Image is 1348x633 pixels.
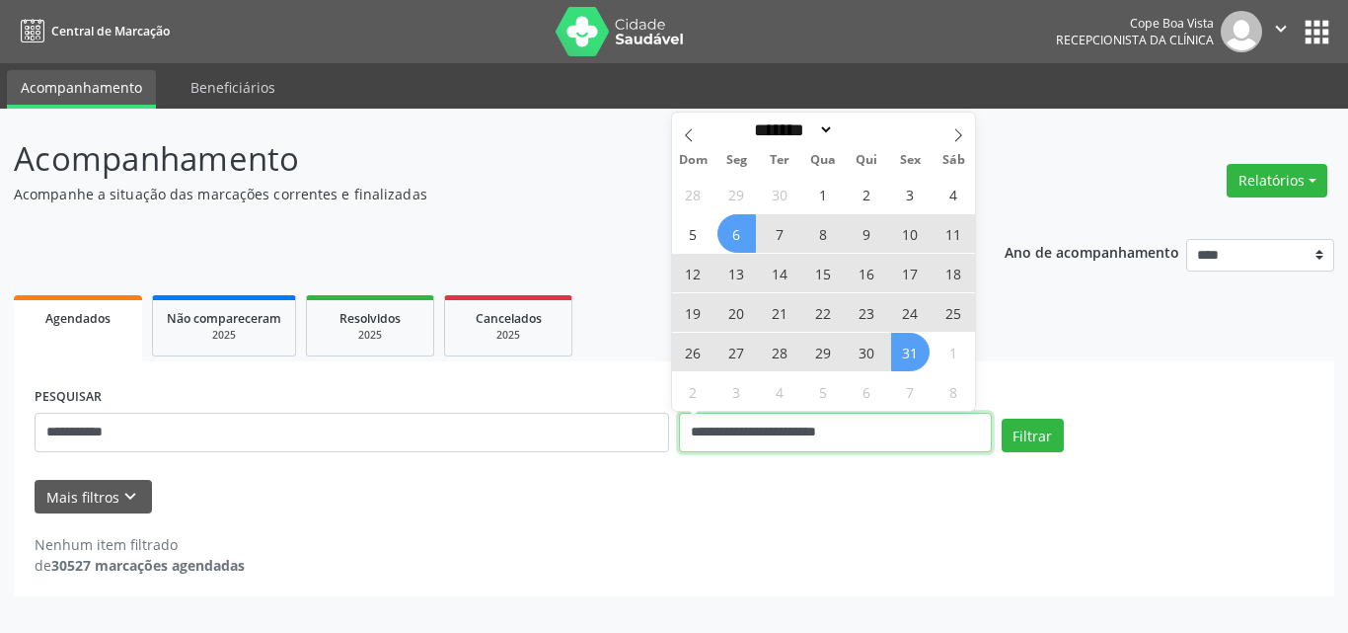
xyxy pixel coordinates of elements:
[804,214,843,253] span: Outubro 8, 2025
[714,154,758,167] span: Seg
[674,372,712,411] span: Novembro 2, 2025
[717,372,756,411] span: Novembro 3, 2025
[1056,15,1214,32] div: Cope Boa Vista
[7,70,156,109] a: Acompanhamento
[891,372,930,411] span: Novembro 7, 2025
[45,310,111,327] span: Agendados
[891,175,930,213] span: Outubro 3, 2025
[891,254,930,292] span: Outubro 17, 2025
[761,214,799,253] span: Outubro 7, 2025
[848,372,886,411] span: Novembro 6, 2025
[35,534,245,555] div: Nenhum item filtrado
[459,328,558,343] div: 2025
[674,293,712,332] span: Outubro 19, 2025
[167,310,281,327] span: Não compareceram
[1056,32,1214,48] span: Recepcionista da clínica
[804,293,843,332] span: Outubro 22, 2025
[935,175,973,213] span: Outubro 4, 2025
[891,293,930,332] span: Outubro 24, 2025
[761,293,799,332] span: Outubro 21, 2025
[35,382,102,413] label: PESQUISAR
[761,372,799,411] span: Novembro 4, 2025
[177,70,289,105] a: Beneficiários
[848,214,886,253] span: Outubro 9, 2025
[14,184,938,204] p: Acompanhe a situação das marcações correntes e finalizadas
[35,555,245,576] div: de
[848,293,886,332] span: Outubro 23, 2025
[1005,239,1179,264] p: Ano de acompanhamento
[717,293,756,332] span: Outubro 20, 2025
[674,175,712,213] span: Setembro 28, 2025
[1227,164,1327,198] button: Relatórios
[717,333,756,371] span: Outubro 27, 2025
[748,119,835,140] select: Month
[674,254,712,292] span: Outubro 12, 2025
[339,310,401,327] span: Resolvidos
[804,254,843,292] span: Outubro 15, 2025
[845,154,888,167] span: Qui
[321,328,419,343] div: 2025
[51,23,170,40] span: Central de Marcação
[14,134,938,184] p: Acompanhamento
[717,254,756,292] span: Outubro 13, 2025
[761,333,799,371] span: Outubro 28, 2025
[935,372,973,411] span: Novembro 8, 2025
[848,254,886,292] span: Outubro 16, 2025
[804,175,843,213] span: Outubro 1, 2025
[935,333,973,371] span: Novembro 1, 2025
[935,254,973,292] span: Outubro 18, 2025
[932,154,975,167] span: Sáb
[848,333,886,371] span: Outubro 30, 2025
[761,254,799,292] span: Outubro 14, 2025
[801,154,845,167] span: Qua
[891,214,930,253] span: Outubro 10, 2025
[1300,15,1334,49] button: apps
[674,214,712,253] span: Outubro 5, 2025
[672,154,715,167] span: Dom
[848,175,886,213] span: Outubro 2, 2025
[804,372,843,411] span: Novembro 5, 2025
[761,175,799,213] span: Setembro 30, 2025
[1270,18,1292,40] i: 
[834,119,899,140] input: Year
[758,154,801,167] span: Ter
[51,556,245,575] strong: 30527 marcações agendadas
[476,310,542,327] span: Cancelados
[119,486,141,508] i: keyboard_arrow_down
[888,154,932,167] span: Sex
[1221,11,1262,52] img: img
[717,175,756,213] span: Setembro 29, 2025
[1002,419,1064,452] button: Filtrar
[935,214,973,253] span: Outubro 11, 2025
[167,328,281,343] div: 2025
[674,333,712,371] span: Outubro 26, 2025
[717,214,756,253] span: Outubro 6, 2025
[1262,11,1300,52] button: 
[804,333,843,371] span: Outubro 29, 2025
[935,293,973,332] span: Outubro 25, 2025
[891,333,930,371] span: Outubro 31, 2025
[35,480,152,514] button: Mais filtroskeyboard_arrow_down
[14,15,170,47] a: Central de Marcação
